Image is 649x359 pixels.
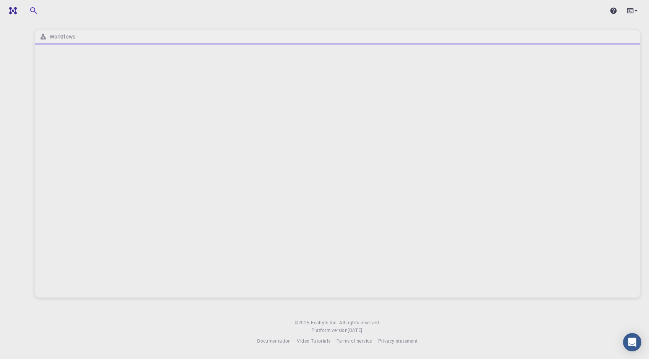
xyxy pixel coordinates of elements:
[297,337,330,345] a: Video Tutorials
[348,327,364,333] span: [DATE] .
[257,338,291,344] span: Documentation
[47,32,78,41] h6: Workflows -
[337,337,372,345] a: Terms of service
[339,319,380,327] span: All rights reserved.
[295,319,311,327] span: © 2025
[297,338,330,344] span: Video Tutorials
[38,32,80,41] nav: breadcrumb
[257,337,291,345] a: Documentation
[337,338,372,344] span: Terms of service
[378,338,418,344] span: Privacy statement
[311,327,348,334] span: Platform version
[6,7,17,14] img: logo
[623,333,641,351] div: Open Intercom Messenger
[348,327,364,334] a: [DATE].
[378,337,418,345] a: Privacy statement
[311,319,338,325] span: Exabyte Inc.
[311,319,338,327] a: Exabyte Inc.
